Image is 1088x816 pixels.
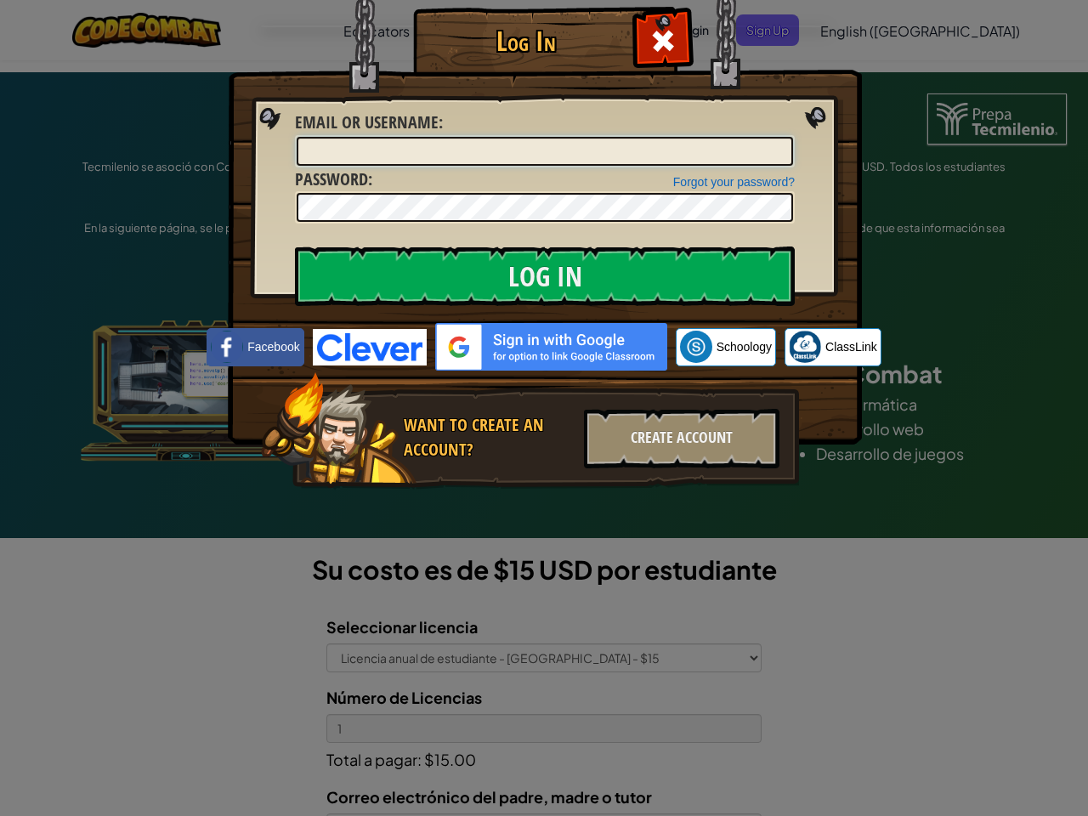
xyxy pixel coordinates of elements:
span: ClassLink [825,338,877,355]
span: Schoology [717,338,772,355]
label: : [295,110,443,135]
span: Email or Username [295,110,439,133]
a: Forgot your password? [673,175,795,189]
div: Create Account [584,409,779,468]
span: Password [295,167,368,190]
div: Want to create an account? [404,413,574,462]
h1: Log In [417,26,634,56]
img: facebook_small.png [211,331,243,363]
span: Facebook [247,338,299,355]
img: gplus_sso_button2.svg [435,323,667,371]
img: schoology.png [680,331,712,363]
label: : [295,167,372,192]
img: classlink-logo-small.png [789,331,821,363]
input: Log In [295,246,795,306]
img: clever-logo-blue.png [313,329,427,365]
